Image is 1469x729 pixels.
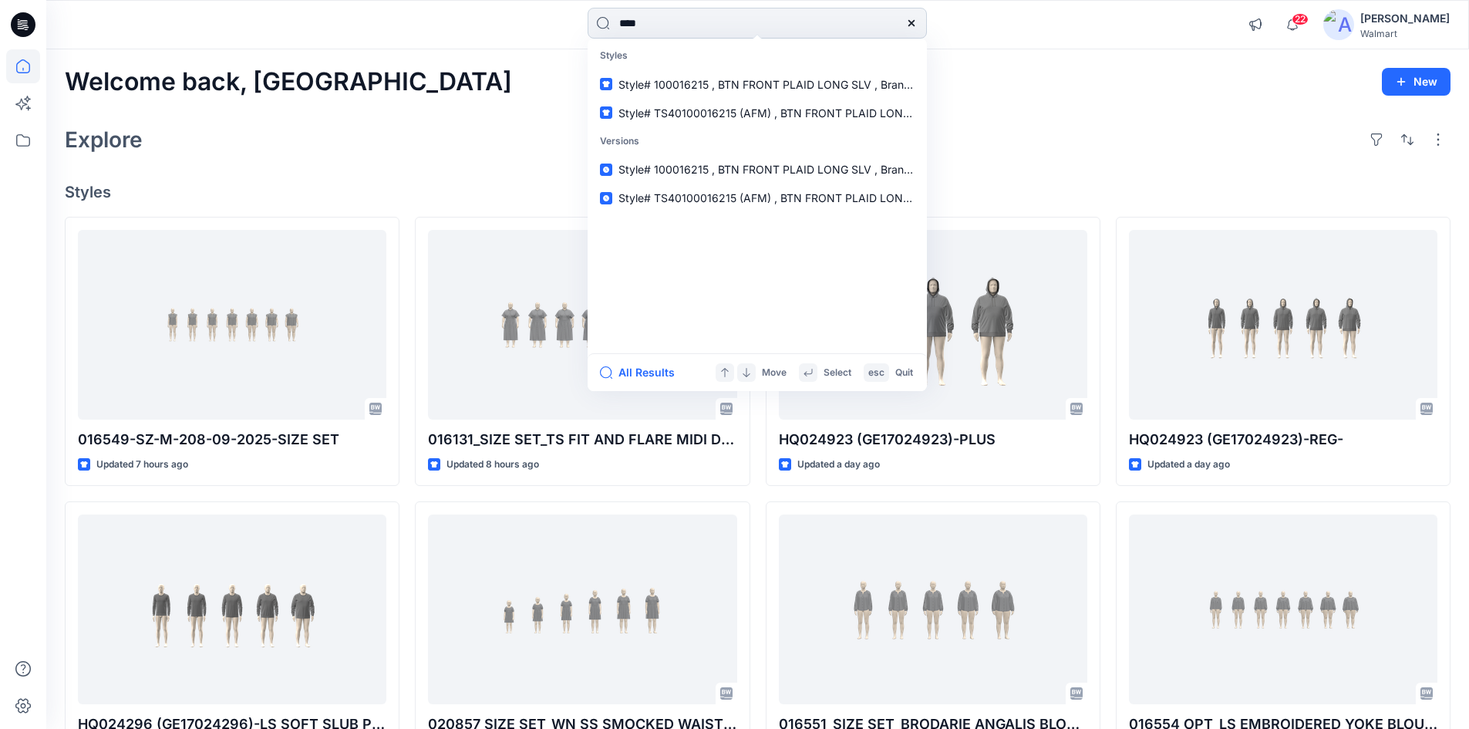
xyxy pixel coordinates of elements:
p: Quit [895,365,913,381]
a: HQ024923 (GE17024923)-REG- [1129,230,1437,420]
p: Updated 7 hours ago [96,457,188,473]
a: HQ024923 (GE17024923)-PLUS [779,230,1087,420]
p: Styles [591,42,924,70]
p: 016549-SZ-M-208-09-2025-SIZE SET [78,429,386,451]
a: 016131_SIZE SET_TS FIT AND FLARE MIDI DRESS [428,230,736,420]
a: Style# 100016215 , BTN FRONT PLAID LONG SLV , Brand - Terra & Sky Season- Holiday'20 [591,155,924,184]
p: Versions [591,127,924,156]
h4: Styles [65,183,1450,201]
div: [PERSON_NAME] [1360,9,1450,28]
div: Walmart [1360,28,1450,39]
p: Updated a day ago [797,457,880,473]
img: avatar [1323,9,1354,40]
a: 016551_SIZE SET_BRODARIE ANGALIS BLOUSE-14-08-2025 [779,515,1087,705]
span: Style# 100016215 , BTN FRONT PLAID LONG SLV , Brand - Terra & Sky Season- Holiday'20 [618,78,1083,91]
a: Style# TS40100016215 (AFM) , BTN FRONT PLAID LONG SLV , Brand - Terra & Sky Season- Holiday'20 [591,99,924,127]
a: Style# TS40100016215 (AFM) , BTN FRONT PLAID LONG SLV , Brand - Terra & Sky Season- Holiday'20 [591,184,924,212]
p: Move [762,365,787,381]
p: Updated 8 hours ago [446,457,539,473]
span: 22 [1292,13,1309,25]
a: 020857_SIZE SET_WN SS SMOCKED WAIST DR [428,515,736,705]
p: 016131_SIZE SET_TS FIT AND FLARE MIDI DRESS [428,429,736,451]
h2: Explore [65,127,143,152]
a: Style# 100016215 , BTN FRONT PLAID LONG SLV , Brand - Terra & Sky Season- Holiday'20 [591,70,924,99]
button: All Results [600,363,685,382]
span: Style# TS40100016215 (AFM) , BTN FRONT PLAID LONG SLV , Brand - Terra & Sky Season- Holiday'20 [618,106,1145,120]
p: HQ024923 (GE17024923)-PLUS [779,429,1087,451]
a: HQ024296 (GE17024296)-LS SOFT SLUB POCKET CREW-REG [78,515,386,705]
p: Updated a day ago [1147,457,1230,473]
a: 016549-SZ-M-208-09-2025-SIZE SET [78,230,386,420]
a: 016554 OPT_LS EMBROIDERED YOKE BLOUSE 01-08-2025 [1129,515,1437,705]
button: New [1382,68,1450,96]
span: Style# TS40100016215 (AFM) , BTN FRONT PLAID LONG SLV , Brand - Terra & Sky Season- Holiday'20 [618,191,1145,204]
p: HQ024923 (GE17024923)-REG- [1129,429,1437,451]
h2: Welcome back, [GEOGRAPHIC_DATA] [65,68,512,96]
p: Select [824,365,851,381]
p: esc [868,365,884,381]
span: Style# 100016215 , BTN FRONT PLAID LONG SLV , Brand - Terra & Sky Season- Holiday'20 [618,163,1083,176]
